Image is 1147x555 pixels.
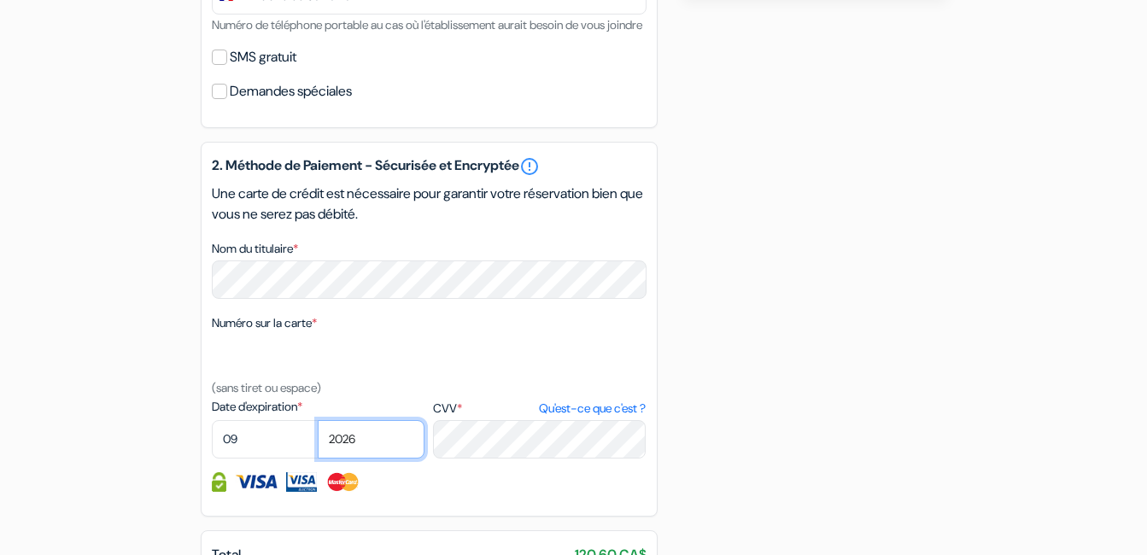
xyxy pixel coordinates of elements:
img: Visa [235,472,278,492]
label: Demandes spéciales [230,79,352,103]
label: SMS gratuit [230,45,296,69]
label: Date d'expiration [212,398,424,416]
img: Visa Electron [286,472,317,492]
img: Information de carte de crédit entièrement encryptée et sécurisée [212,472,226,492]
label: Nom du titulaire [212,240,298,258]
a: error_outline [519,156,540,177]
a: Qu'est-ce que c'est ? [539,400,646,418]
p: Une carte de crédit est nécessaire pour garantir votre réservation bien que vous ne serez pas déb... [212,184,647,225]
img: Master Card [325,472,360,492]
small: (sans tiret ou espace) [212,380,321,395]
label: CVV [433,400,646,418]
h5: 2. Méthode de Paiement - Sécurisée et Encryptée [212,156,647,177]
label: Numéro sur la carte [212,314,317,332]
small: Numéro de téléphone portable au cas où l'établissement aurait besoin de vous joindre [212,17,642,32]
